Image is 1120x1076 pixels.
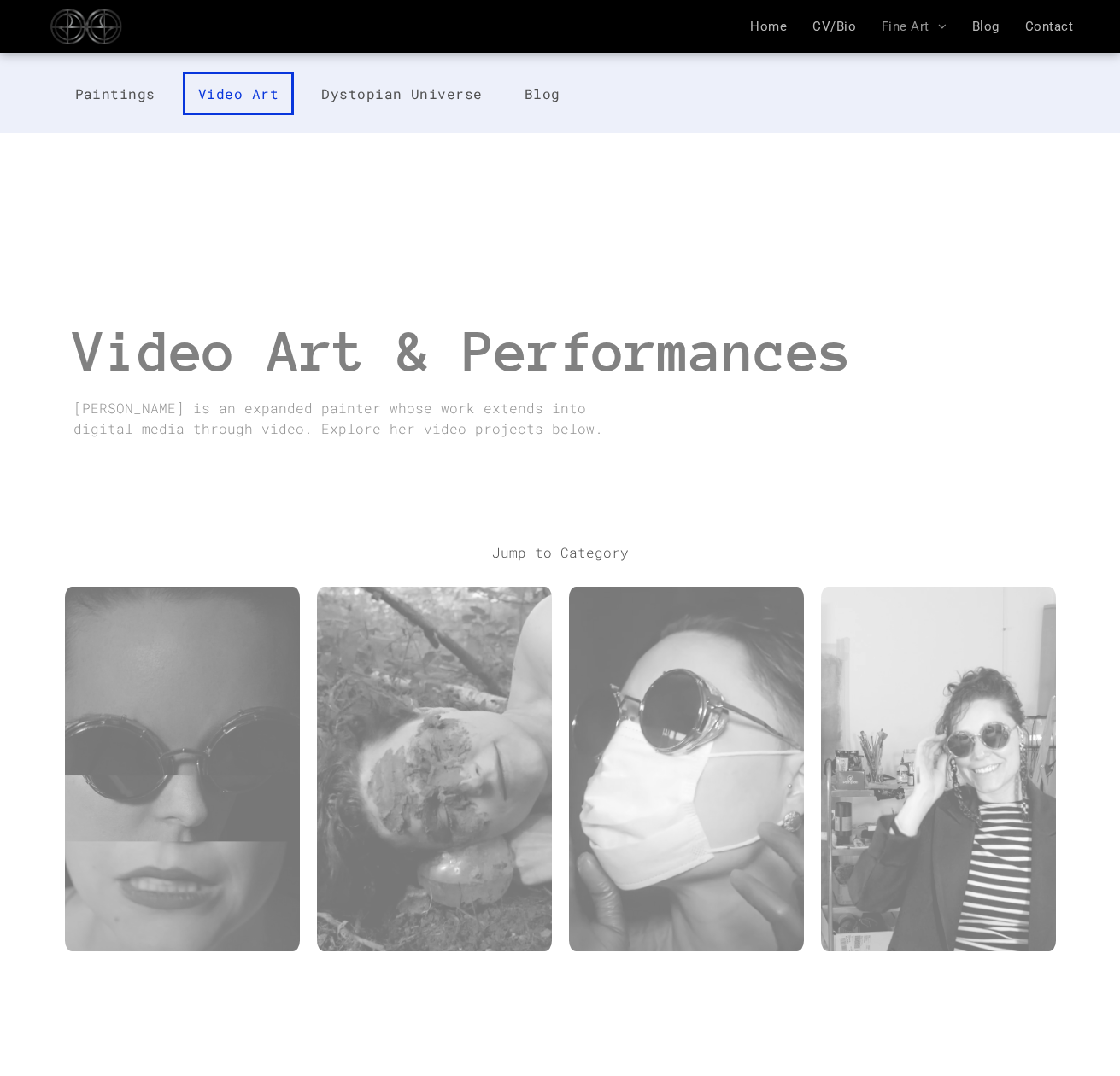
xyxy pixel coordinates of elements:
a: CV/Bio [800,19,869,34]
a: Paintings [61,72,170,115]
span: [PERSON_NAME] is an expanded painter whose work extends into digital media through video. Explore... [73,400,603,438]
a: Blog [959,19,1012,34]
span: Video Art & Performances [73,322,853,383]
a: Lala Drona the artist touching her sunglasses when they are on her face [821,587,1056,951]
a: Home [737,19,800,34]
a: Video still from Lala Drona's art video [317,587,552,951]
a: Blog [510,72,575,115]
a: Dystopian Universe [307,72,497,115]
span: Jump to Category [492,543,629,561]
a: Lala Drona face collage from the video [65,587,300,951]
a: Fine Art [869,19,959,34]
a: Lala Drona wearing face mask, gloves and sunglesses [569,587,804,951]
a: Contact [1012,19,1086,34]
a: Video Art [183,72,294,115]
